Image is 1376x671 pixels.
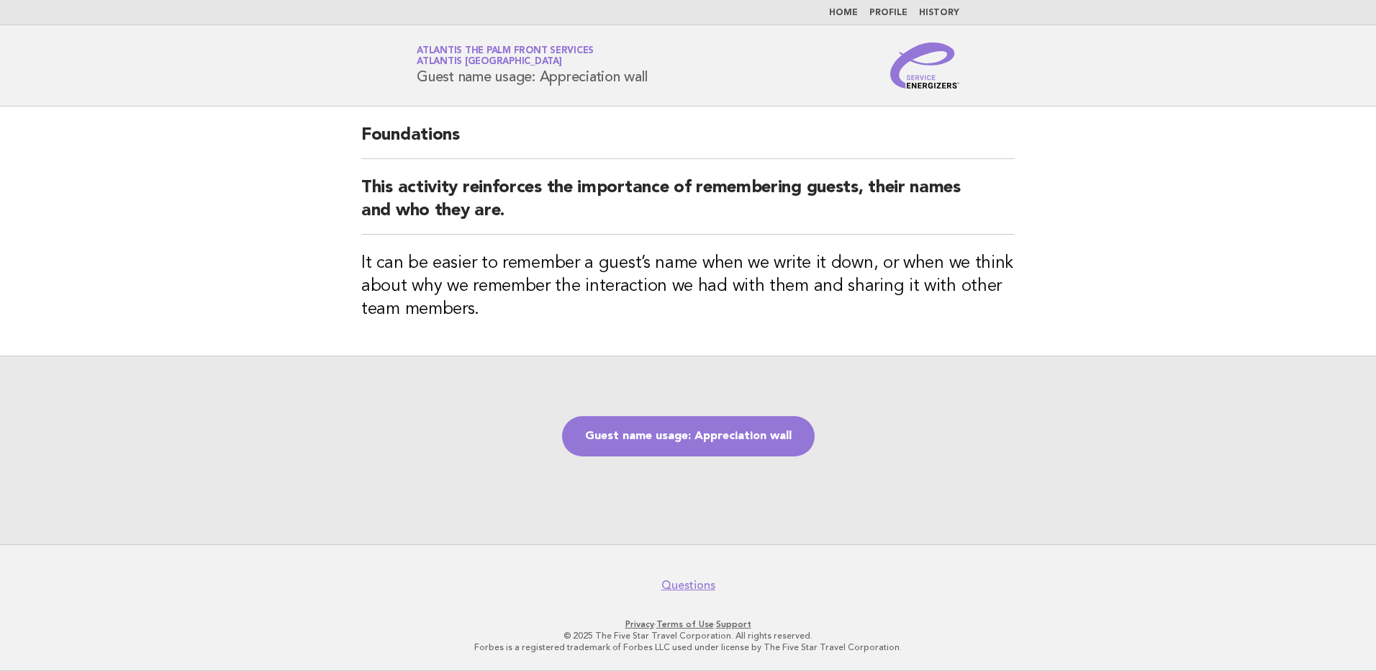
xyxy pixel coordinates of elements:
h2: Foundations [361,124,1015,159]
p: Forbes is a registered trademark of Forbes LLC used under license by The Five Star Travel Corpora... [248,641,1128,653]
a: Terms of Use [656,619,714,629]
a: Profile [869,9,907,17]
p: · · [248,618,1128,630]
a: Atlantis The Palm Front ServicesAtlantis [GEOGRAPHIC_DATA] [417,46,594,66]
a: Questions [661,578,715,593]
img: Service Energizers [890,42,959,89]
h2: This activity reinforces the importance of remembering guests, their names and who they are. [361,176,1015,235]
h3: It can be easier to remember a guest’s name when we write it down, or when we think about why we ... [361,252,1015,321]
a: Home [829,9,858,17]
a: History [919,9,959,17]
p: © 2025 The Five Star Travel Corporation. All rights reserved. [248,630,1128,641]
a: Support [716,619,751,629]
h1: Guest name usage: Appreciation wall [417,47,647,84]
a: Privacy [625,619,654,629]
a: Guest name usage: Appreciation wall [562,416,815,456]
span: Atlantis [GEOGRAPHIC_DATA] [417,58,562,67]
